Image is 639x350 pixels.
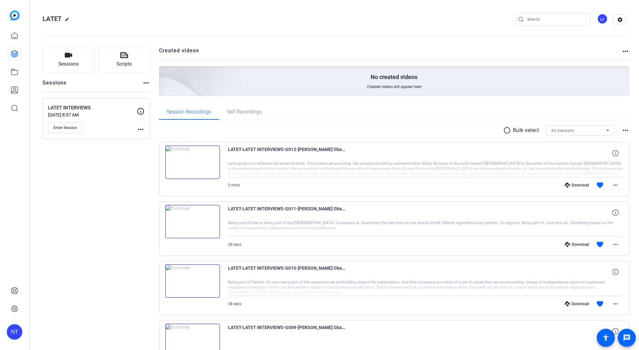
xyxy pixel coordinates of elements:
[98,47,150,73] button: Scripts
[165,145,220,179] img: thumb-nail
[371,73,417,81] p: No created videos
[228,145,347,161] span: LATET-LATET INTERVIEWS-G012-[PERSON_NAME] Obadia4-2025-09-16-09-31-06-999-0
[597,14,608,25] ngx-avatar: Neco Turkienicz
[228,205,347,220] span: LATET-LATET INTERVIEWS-G011-[PERSON_NAME] Obadia4-2025-09-16-09-29-23-969-0
[503,126,513,134] mat-icon: radio_button_unchecked
[562,183,592,188] div: Download
[622,47,629,55] mat-icon: more_horiz
[159,47,622,59] h2: Created videos
[167,109,211,115] span: Session Recordings
[527,15,585,23] input: Search
[7,324,22,340] div: NT
[602,334,610,342] mat-icon: accessibility
[43,79,67,91] h2: Sessions
[116,60,132,68] span: Scripts
[43,15,62,23] span: LATET
[596,300,604,308] mat-icon: favorite
[142,79,150,87] mat-icon: more_horiz
[367,84,421,89] span: Created videos will appear here
[87,2,241,142] img: Creted videos background
[596,241,604,248] mat-icon: favorite
[228,324,347,339] span: LATET-LATET INTERVIEWS-G009-[PERSON_NAME] Obadia4-2025-09-16-09-23-23-388-0
[596,181,604,189] mat-icon: favorite
[612,181,619,189] mat-icon: more_horiz
[612,300,619,308] mat-icon: more_horiz
[228,302,241,306] span: 58 secs
[137,125,145,133] mat-icon: more_horiz
[622,126,629,134] mat-icon: more_horiz
[623,334,631,342] mat-icon: message
[48,112,137,117] p: [DATE] 8:57 AM
[227,109,262,115] span: Self Recordings
[551,128,574,133] span: All Sessions
[48,104,137,112] p: LATET INTERVIEWS
[54,125,77,130] span: Enter Session
[228,264,347,280] span: LATET-LATET INTERVIEWS-G010-[PERSON_NAME] Obadia4-2025-09-16-09-27-40-116-0
[612,241,619,248] mat-icon: more_horiz
[165,264,220,298] img: thumb-nail
[614,15,626,25] mat-icon: settings
[513,126,539,134] p: Bulk select
[228,183,240,187] span: 2 mins
[10,10,20,20] img: blue-gradient.svg
[597,14,608,24] div: NT
[65,17,73,25] mat-icon: edit
[228,242,241,247] span: 28 secs
[165,205,220,238] img: thumb-nail
[48,122,83,133] button: Enter Session
[562,301,592,306] div: Download
[43,47,95,73] button: Sessions
[562,242,592,247] div: Download
[58,60,79,68] span: Sessions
